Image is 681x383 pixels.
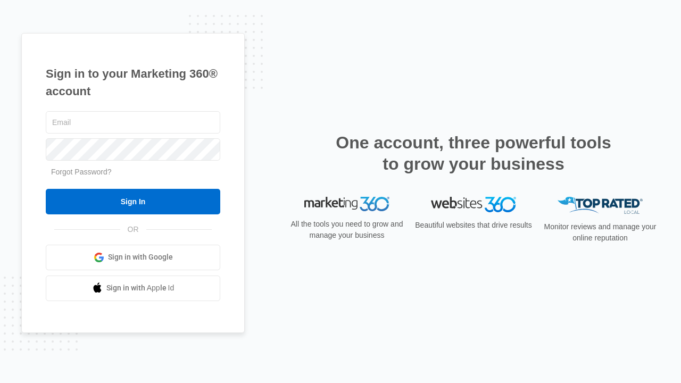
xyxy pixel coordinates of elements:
[51,168,112,176] a: Forgot Password?
[304,197,389,212] img: Marketing 360
[46,189,220,214] input: Sign In
[431,197,516,212] img: Websites 360
[106,282,175,294] span: Sign in with Apple Id
[541,221,660,244] p: Monitor reviews and manage your online reputation
[287,219,406,241] p: All the tools you need to grow and manage your business
[120,224,146,235] span: OR
[558,197,643,214] img: Top Rated Local
[108,252,173,263] span: Sign in with Google
[46,245,220,270] a: Sign in with Google
[46,65,220,100] h1: Sign in to your Marketing 360® account
[46,276,220,301] a: Sign in with Apple Id
[414,220,533,231] p: Beautiful websites that drive results
[46,111,220,134] input: Email
[333,132,614,174] h2: One account, three powerful tools to grow your business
